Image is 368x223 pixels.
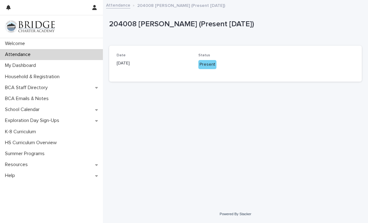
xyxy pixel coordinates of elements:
[2,74,65,80] p: Household & Registration
[2,162,33,168] p: Resources
[198,53,210,57] span: Status
[198,60,216,69] div: Present
[2,129,41,135] p: K-8 Curriculum
[2,85,53,91] p: BCA Staff Directory
[2,63,41,68] p: My Dashboard
[2,96,54,102] p: BCA Emails & Notes
[106,1,130,8] a: Attendance
[2,41,30,47] p: Welcome
[117,53,126,57] span: Date
[109,20,359,29] p: 204008 [PERSON_NAME] (Present [DATE])
[137,2,225,8] p: 204008 [PERSON_NAME] (Present [DATE])
[117,60,191,67] p: [DATE]
[5,20,55,33] img: V1C1m3IdTEidaUdm9Hs0
[2,173,20,179] p: Help
[2,107,45,113] p: School Calendar
[2,151,50,157] p: Summer Programs
[2,140,62,146] p: HS Curriculum Overview
[220,212,251,216] a: Powered By Stacker
[2,118,64,124] p: Exploration Day Sign-Ups
[2,52,36,58] p: Attendance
